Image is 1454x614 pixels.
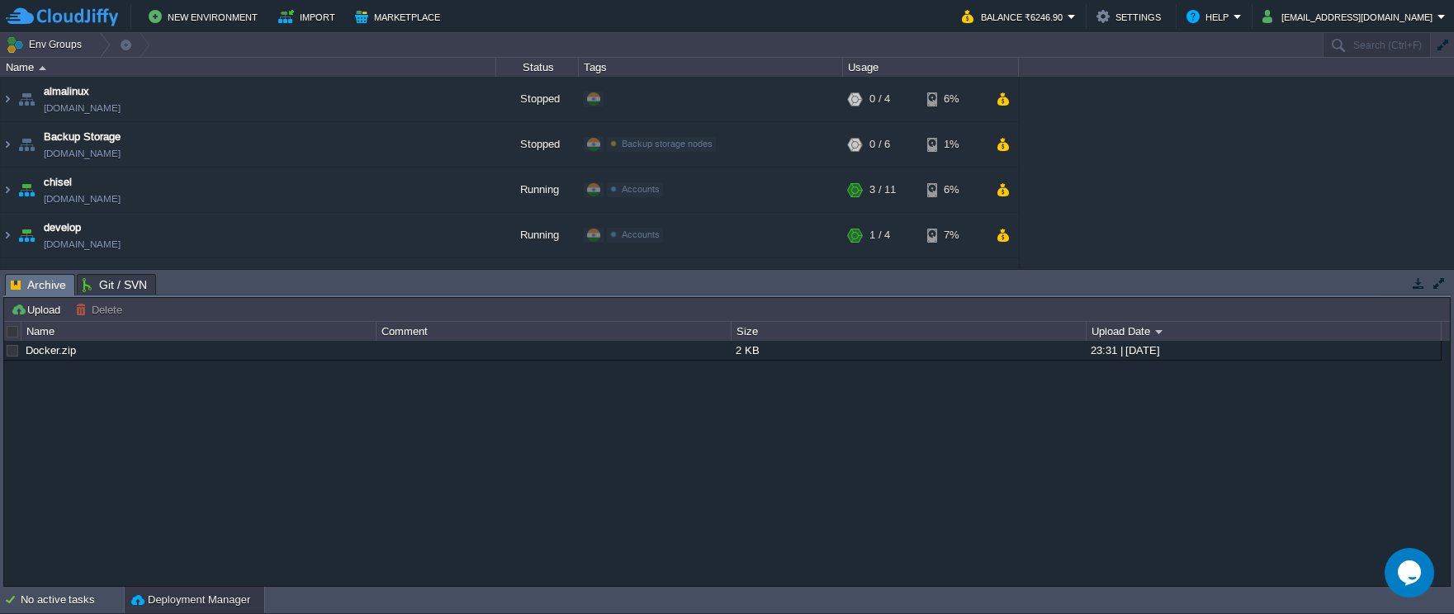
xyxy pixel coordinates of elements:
div: Usage [844,58,1018,77]
img: AMDAwAAAACH5BAEAAAAALAAAAAABAAEAAAICRAEAOw== [1,168,14,212]
img: CloudJiffy [6,7,118,27]
div: Stopped [496,122,579,167]
div: Running [496,213,579,257]
iframe: chat widget [1385,548,1437,597]
div: 3 / 11 [869,168,896,212]
div: Status [497,58,578,77]
button: Env Groups [6,33,88,56]
div: 7% [927,213,981,257]
a: [DOMAIN_NAME] [44,100,121,116]
div: Name [2,58,495,77]
span: Accounts [622,184,660,194]
div: 2 KB [732,341,1085,360]
button: Settings [1096,7,1166,26]
div: Tags [580,58,842,77]
div: 23:31 | [DATE] [1087,341,1440,360]
img: AMDAwAAAACH5BAEAAAAALAAAAAABAAEAAAICRAEAOw== [15,77,38,121]
span: Git / SVN [83,275,147,295]
div: Running [496,168,579,212]
a: almalinux [44,83,89,100]
div: 0 / 6 [869,122,890,167]
span: [DOMAIN_NAME] [44,145,121,162]
button: Delete [75,302,127,317]
div: Stopped [496,77,579,121]
img: AMDAwAAAACH5BAEAAAAALAAAAAABAAEAAAICRAEAOw== [1,122,14,167]
button: New Environment [149,7,263,26]
div: 1 / 4 [869,213,890,257]
span: Backup storage nodes [622,139,713,149]
div: 1% [927,122,981,167]
a: develop [44,220,81,236]
button: [EMAIL_ADDRESS][DOMAIN_NAME] [1262,7,1437,26]
a: [DOMAIN_NAME] [44,236,121,253]
button: Upload [11,302,65,317]
a: Backup Storage [44,129,121,145]
div: Running [496,258,579,303]
img: AMDAwAAAACH5BAEAAAAALAAAAAABAAEAAAICRAEAOw== [15,258,38,303]
div: 0 / 4 [869,77,890,121]
div: Upload Date [1087,322,1441,341]
img: AMDAwAAAACH5BAEAAAAALAAAAAABAAEAAAICRAEAOw== [15,122,38,167]
img: AMDAwAAAACH5BAEAAAAALAAAAAABAAEAAAICRAEAOw== [1,213,14,257]
a: Docker.zip [26,344,76,357]
div: Name [22,322,376,341]
img: AMDAwAAAACH5BAEAAAAALAAAAAABAAEAAAICRAEAOw== [15,213,38,257]
button: Help [1186,7,1234,26]
a: chisel [44,174,72,191]
span: Accounts [622,229,660,239]
button: Marketplace [355,7,445,26]
div: 1 / 4 [869,258,890,303]
img: AMDAwAAAACH5BAEAAAAALAAAAAABAAEAAAICRAEAOw== [1,77,14,121]
div: Size [732,322,1086,341]
span: Archive [11,275,66,295]
img: AMDAwAAAACH5BAEAAAAALAAAAAABAAEAAAICRAEAOw== [39,66,46,70]
div: 7% [927,258,981,303]
div: Comment [377,322,731,341]
button: Import [278,7,340,26]
div: No active tasks [21,587,124,613]
img: AMDAwAAAACH5BAEAAAAALAAAAAABAAEAAAICRAEAOw== [1,258,14,303]
button: Deployment Manager [131,592,250,608]
a: flask [44,265,67,281]
img: AMDAwAAAACH5BAEAAAAALAAAAAABAAEAAAICRAEAOw== [15,168,38,212]
div: 6% [927,168,981,212]
a: [DOMAIN_NAME] [44,191,121,207]
div: 6% [927,77,981,121]
button: Balance ₹6246.90 [962,7,1068,26]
